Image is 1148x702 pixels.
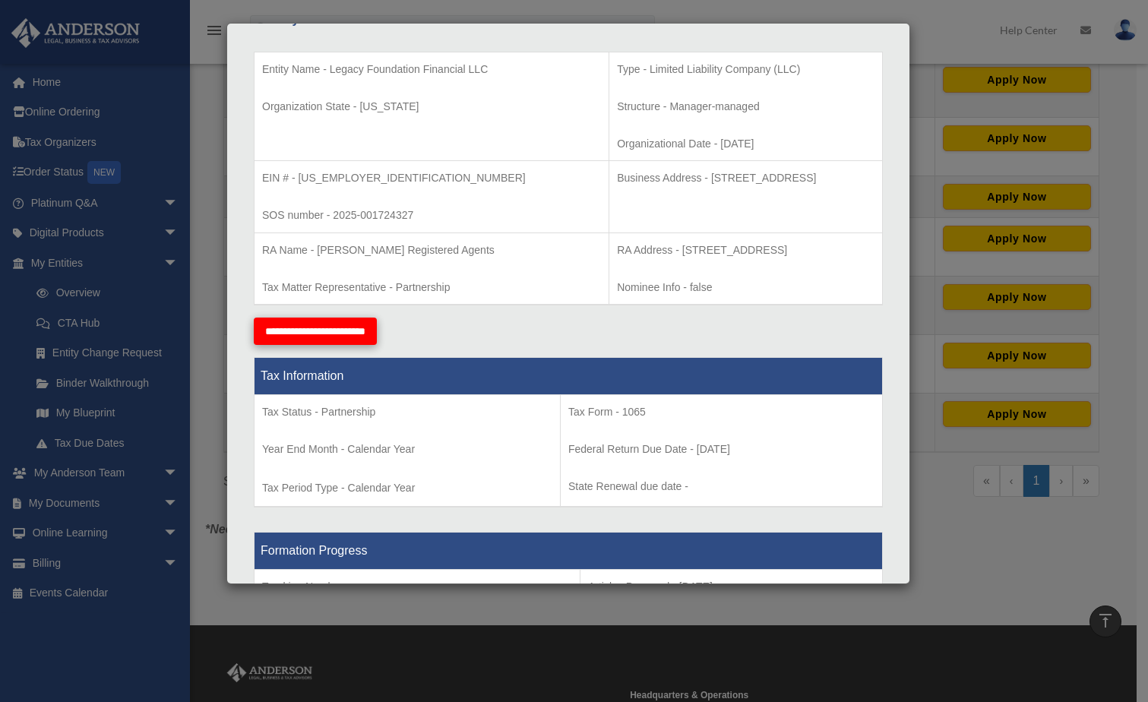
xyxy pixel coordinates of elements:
p: Organization State - [US_STATE] [262,97,601,116]
p: Tax Status - Partnership [262,403,552,422]
p: State Renewal due date - [568,477,874,496]
p: EIN # - [US_EMPLOYER_IDENTIFICATION_NUMBER] [262,169,601,188]
p: Entity Name - Legacy Foundation Financial LLC [262,60,601,79]
p: Tracking Number - [262,577,572,596]
p: RA Address - [STREET_ADDRESS] [617,241,874,260]
th: Tax Information [255,358,883,395]
p: Federal Return Due Date - [DATE] [568,440,874,459]
p: Structure - Manager-managed [617,97,874,116]
p: Tax Matter Representative - Partnership [262,278,601,297]
p: SOS number - 2025-001724327 [262,206,601,225]
th: Formation Progress [255,533,883,570]
p: Business Address - [STREET_ADDRESS] [617,169,874,188]
p: RA Name - [PERSON_NAME] Registered Agents [262,241,601,260]
p: Nominee Info - false [617,278,874,297]
td: Tax Period Type - Calendar Year [255,395,561,508]
p: Organizational Date - [DATE] [617,134,874,153]
p: Type - Limited Liability Company (LLC) [617,60,874,79]
p: Year End Month - Calendar Year [262,440,552,459]
p: Tax Form - 1065 [568,403,874,422]
p: Articles Prepared - [DATE] [588,577,874,596]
